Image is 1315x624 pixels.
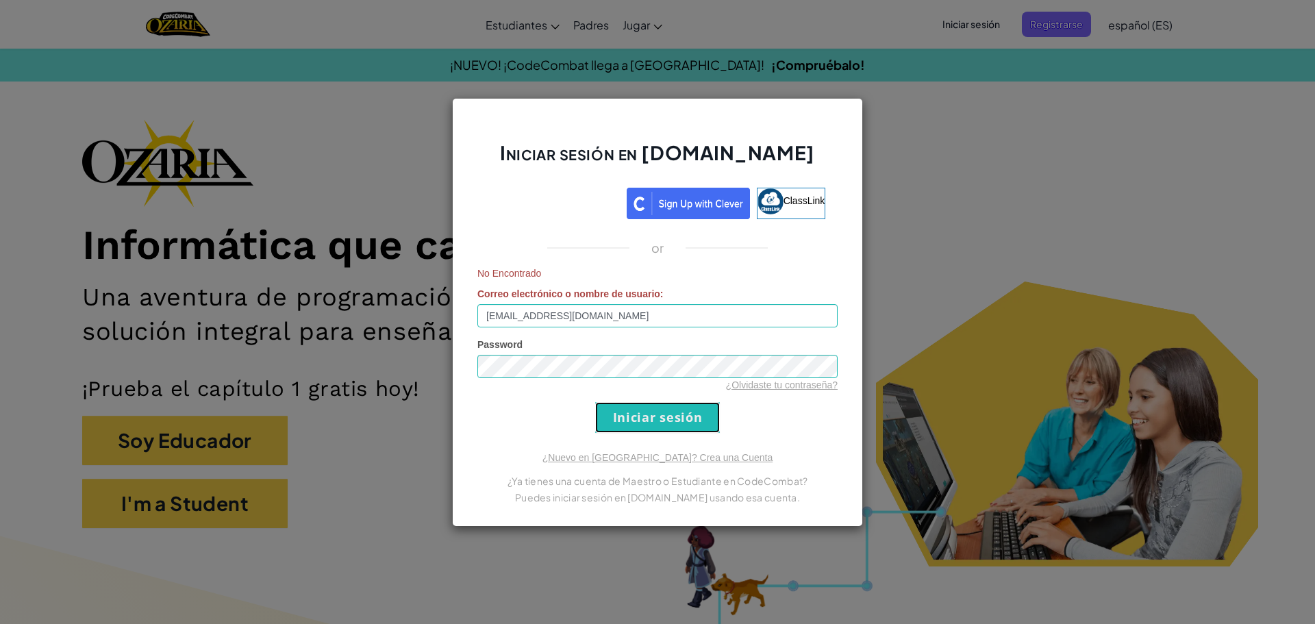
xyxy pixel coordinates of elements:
[477,287,664,301] label: :
[477,288,660,299] span: Correo electrónico o nombre de usuario
[595,402,720,433] input: Iniciar sesión
[757,188,784,214] img: classlink-logo-small.png
[483,186,627,216] iframe: Botón de Acceder con Google
[477,266,838,280] span: No Encontrado
[477,489,838,506] p: Puedes iniciar sesión en [DOMAIN_NAME] usando esa cuenta.
[726,379,838,390] a: ¿Olvidaste tu contraseña?
[784,195,825,205] span: ClassLink
[477,473,838,489] p: ¿Ya tienes una cuenta de Maestro o Estudiante en CodeCombat?
[542,452,773,463] a: ¿Nuevo en [GEOGRAPHIC_DATA]? Crea una Cuenta
[477,339,523,350] span: Password
[651,240,664,256] p: or
[627,188,750,219] img: clever_sso_button@2x.png
[477,140,838,179] h2: Iniciar sesión en [DOMAIN_NAME]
